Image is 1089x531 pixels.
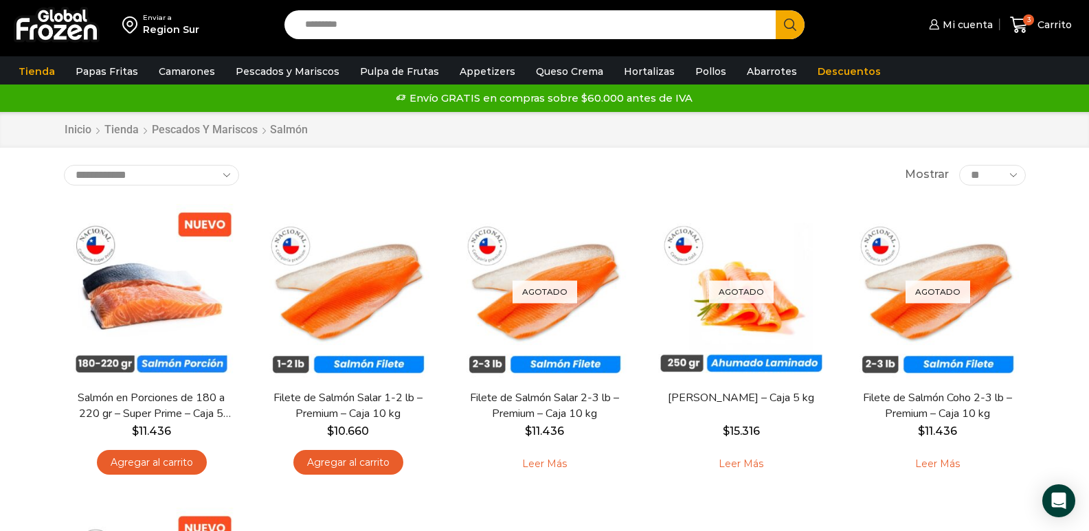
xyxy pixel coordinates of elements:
div: Region Sur [143,23,199,36]
nav: Breadcrumb [64,122,308,138]
div: Open Intercom Messenger [1042,484,1075,517]
a: Filete de Salmón Salar 1-2 lb – Premium – Caja 10 kg [269,390,427,422]
a: Filete de Salmón Coho 2-3 lb – Premium – Caja 10 kg [858,390,1016,422]
bdi: 11.436 [525,425,564,438]
bdi: 11.436 [918,425,957,438]
span: $ [327,425,334,438]
a: Pulpa de Frutas [353,58,446,84]
div: Enviar a [143,13,199,23]
button: Search button [776,10,805,39]
a: Mi cuenta [925,11,993,38]
p: Agotado [513,280,577,303]
span: Carrito [1034,18,1072,32]
img: address-field-icon.svg [122,13,143,36]
a: Queso Crema [529,58,610,84]
a: Leé más sobre “Filete de Salmón Salar 2-3 lb - Premium - Caja 10 kg” [501,450,588,479]
a: Pescados y Mariscos [229,58,346,84]
a: Tienda [104,122,139,138]
a: Papas Fritas [69,58,145,84]
a: Pescados y Mariscos [151,122,258,138]
a: [PERSON_NAME] – Caja 5 kg [662,390,820,406]
a: Leé más sobre “Filete de Salmón Coho 2-3 lb - Premium - Caja 10 kg” [894,450,981,479]
a: Tienda [12,58,62,84]
span: $ [132,425,139,438]
a: Appetizers [453,58,522,84]
h1: Salmón [270,123,308,136]
a: Descuentos [811,58,888,84]
span: $ [918,425,925,438]
a: Abarrotes [740,58,804,84]
a: Camarones [152,58,222,84]
span: $ [723,425,730,438]
a: Filete de Salmón Salar 2-3 lb – Premium – Caja 10 kg [465,390,623,422]
bdi: 11.436 [132,425,171,438]
a: Pollos [688,58,733,84]
a: Salmón en Porciones de 180 a 220 gr – Super Prime – Caja 5 kg [72,390,230,422]
span: Mostrar [905,167,949,183]
a: Leé más sobre “Salmón Ahumado Laminado - Caja 5 kg” [697,450,785,479]
a: Hortalizas [617,58,682,84]
p: Agotado [906,280,970,303]
span: 3 [1023,14,1034,25]
p: Agotado [709,280,774,303]
a: Inicio [64,122,92,138]
span: Mi cuenta [939,18,993,32]
span: $ [525,425,532,438]
bdi: 10.660 [327,425,369,438]
a: 3 Carrito [1007,9,1075,41]
select: Pedido de la tienda [64,165,239,185]
a: Agregar al carrito: “Filete de Salmón Salar 1-2 lb – Premium - Caja 10 kg” [293,450,403,475]
bdi: 15.316 [723,425,760,438]
a: Agregar al carrito: “Salmón en Porciones de 180 a 220 gr - Super Prime - Caja 5 kg” [97,450,207,475]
